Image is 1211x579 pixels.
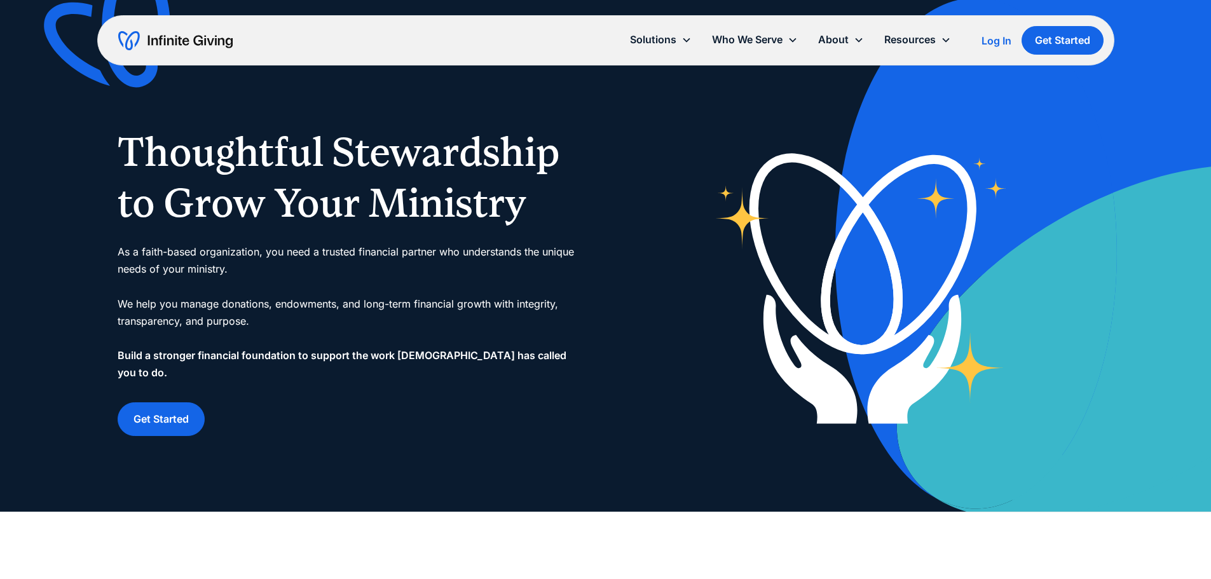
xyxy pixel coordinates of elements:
[118,243,580,382] div: As a faith-based organization, you need a trusted financial partner who understands the unique ne...
[818,31,849,48] div: About
[712,31,783,48] div: Who We Serve
[874,26,961,53] div: Resources
[703,122,1022,440] img: nonprofit donation platform for faith-based organizations and ministries
[808,26,874,53] div: About
[118,126,580,228] h1: Thoughtful Stewardship to Grow Your Ministry
[702,26,808,53] div: Who We Serve
[620,26,702,53] div: Solutions
[982,36,1011,46] div: Log In
[884,31,936,48] div: Resources
[118,402,205,436] a: Get Started
[1022,26,1104,55] a: Get Started
[630,31,676,48] div: Solutions
[118,31,233,51] a: home
[982,33,1011,48] a: Log In
[118,349,566,379] strong: Build a stronger financial foundation to support the work [DEMOGRAPHIC_DATA] has called you to do.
